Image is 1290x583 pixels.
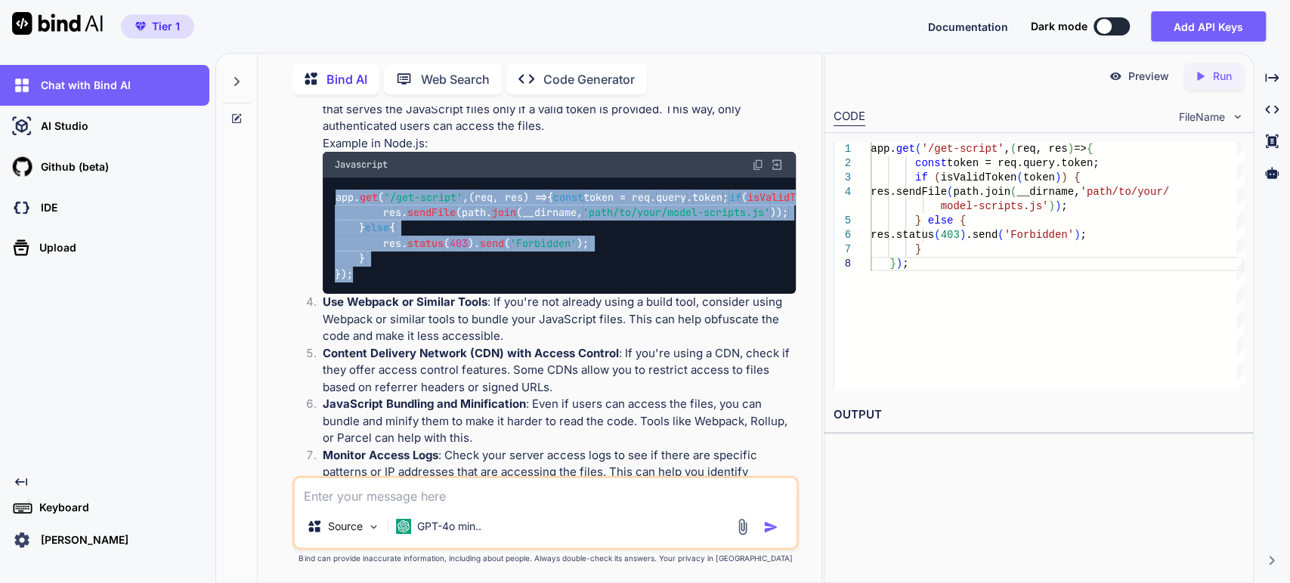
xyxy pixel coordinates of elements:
strong: Monitor Access Logs [323,448,438,462]
img: darkCloudIdeIcon [9,195,35,221]
div: 1 [834,142,851,156]
span: => [1074,143,1087,155]
span: { [1074,171,1080,184]
span: const [553,190,583,204]
span: Documentation [928,20,1008,33]
span: token = req.query.token; [947,157,1100,169]
span: ( [947,186,953,198]
div: 3 [834,171,851,185]
span: ( [998,229,1004,241]
p: Run [1213,69,1232,84]
strong: Content Delivery Network (CDN) with Access Control [323,346,619,360]
p: GPT-4o min.. [417,519,481,534]
span: path.join [953,186,1010,198]
span: 'path/to/your/model-scripts.js' [583,205,770,219]
div: CODE [834,108,865,126]
span: } [915,243,921,255]
button: premiumTier 1 [121,14,194,39]
span: { [960,214,966,227]
span: ( [1010,143,1016,155]
span: res.sendFile [871,186,947,198]
span: ( ) => [469,190,547,204]
p: AI Studio [35,119,88,134]
span: ) [1067,143,1073,155]
span: 'Forbidden' [1004,229,1073,241]
img: Bind AI [12,12,103,35]
span: join [492,205,516,219]
p: Preview [1128,69,1169,84]
img: ai-studio [9,113,35,139]
p: Code Generator [543,70,635,88]
span: if [915,171,928,184]
span: ( [1010,186,1016,198]
strong: Use Webpack or Similar Tools [323,295,487,309]
span: ) [1055,200,1061,212]
span: get [360,190,378,204]
span: '/get-script' [384,190,462,204]
span: else [365,221,389,235]
span: token [692,190,722,204]
span: model-scripts.js' [940,200,1048,212]
p: Upload [33,240,76,255]
span: ) [960,229,966,241]
span: send [480,236,504,250]
p: IDE [35,200,57,215]
span: 'path/to/your/ [1080,186,1169,198]
span: { [1087,143,1093,155]
span: Javascript [335,159,388,171]
img: settings [9,527,35,553]
p: Github (beta) [35,159,109,174]
span: Tier 1 [152,19,180,34]
div: 4 [834,185,851,199]
span: else [927,214,953,227]
span: const [915,157,947,169]
img: copy [752,159,764,171]
span: ) [1061,171,1067,184]
span: 403 [940,229,959,241]
h2: OUTPUT [824,397,1253,433]
span: ; [902,258,908,270]
p: : Even if users can access the files, you can bundle and minify them to make it harder to read th... [323,396,796,447]
p: Bind AI [326,70,367,88]
span: ) [1048,200,1054,212]
span: } [889,258,896,270]
img: chevron down [1231,110,1244,123]
span: get [896,143,914,155]
span: '/get-script' [921,143,1004,155]
span: req, res [1016,143,1067,155]
span: app. [871,143,896,155]
span: __dirname, [1016,186,1080,198]
p: Keyboard [33,500,89,515]
p: : If you have a backend, you can create an endpoint that serves the JavaScript files only if a va... [323,84,796,135]
p: : If you're not already using a build tool, consider using Webpack or similar tools to bundle you... [323,294,796,345]
img: premium [135,22,146,31]
span: ( [1016,171,1022,184]
span: 'Forbidden' [510,236,577,250]
strong: JavaScript Bundling and Minification [323,396,526,411]
span: ) [896,258,902,270]
span: } [915,214,921,227]
span: 403 [450,236,468,250]
p: [PERSON_NAME] [35,532,128,548]
span: , [1004,143,1010,155]
img: githubLight [9,154,35,180]
p: Chat with Bind AI [35,78,131,93]
img: chat [9,72,35,98]
span: status [407,236,444,250]
span: ( [934,229,940,241]
div: 8 [834,257,851,271]
img: GPT-4o mini [396,519,411,534]
span: .send [966,229,998,241]
span: if [729,190,741,204]
div: 2 [834,156,851,171]
img: attachment [734,518,751,535]
div: 6 [834,228,851,242]
span: ; [1080,229,1086,241]
p: Source [328,519,363,534]
div: 7 [834,242,851,257]
img: Open in Browser [770,158,784,171]
span: FileName [1179,110,1225,125]
span: ) [1074,229,1080,241]
span: ; [1061,200,1067,212]
span: ( [915,143,921,155]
